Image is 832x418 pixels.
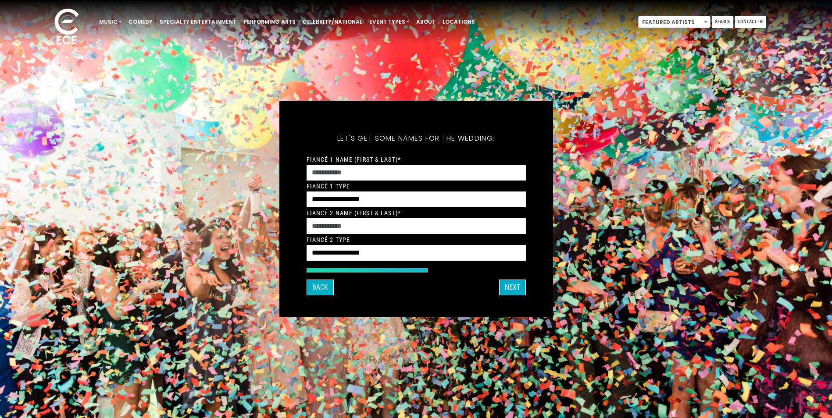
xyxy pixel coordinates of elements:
label: Fiancé 2 Type [307,236,350,244]
a: Contact Us [735,16,766,28]
span: Featured Artists [639,16,710,28]
h5: Let's get some names for the wedding: [307,123,526,154]
a: Locations [439,14,478,29]
a: About [413,14,439,29]
button: NEXT [499,280,526,295]
a: Music [96,14,125,29]
label: Fiancé 1 Type [307,182,350,190]
a: Search [712,16,733,28]
a: Comedy [125,14,156,29]
a: Specialty Entertainment [156,14,240,29]
label: Fiancé 2 Name (First & Last)* [307,209,401,217]
a: Celebrity/National [299,14,366,29]
label: Fiancé 1 Name (First & Last)* [307,156,401,163]
button: Back [307,280,334,295]
a: Performing Arts [240,14,299,29]
img: ece_new_logo_whitev2-1.png [45,6,89,49]
a: Event Types [366,14,413,29]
